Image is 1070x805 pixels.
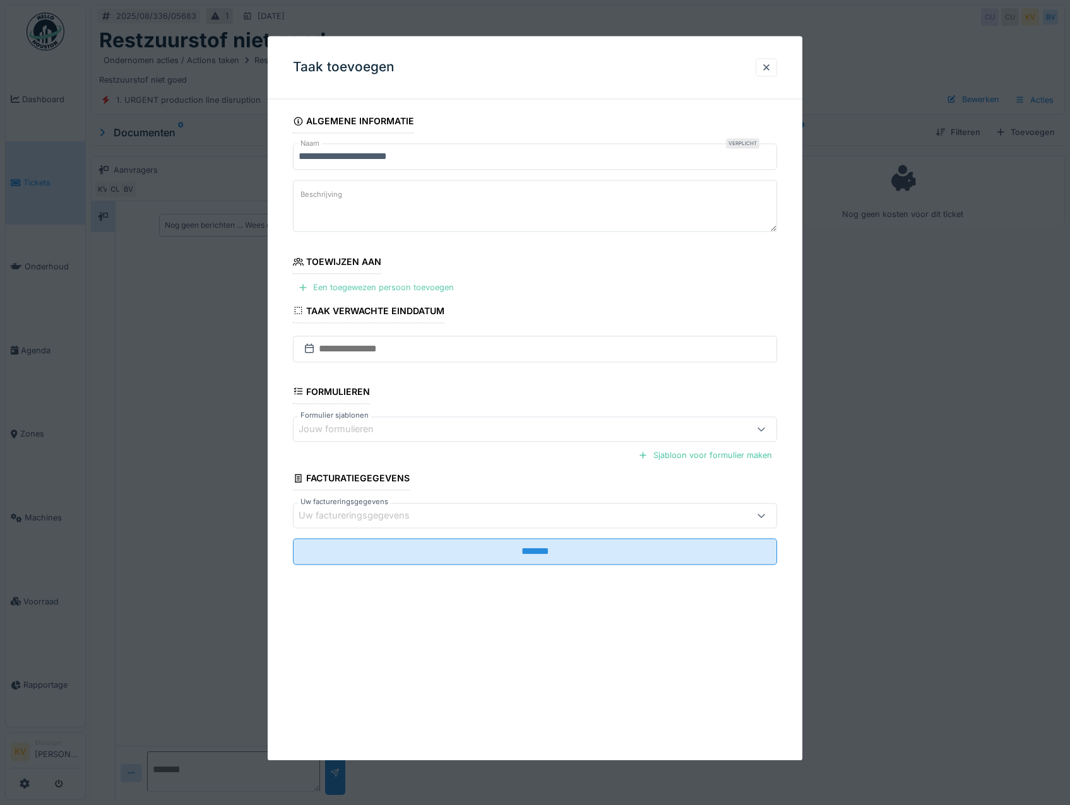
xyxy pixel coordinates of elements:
label: Formulier sjablonen [298,410,371,421]
div: Algemene informatie [293,112,415,133]
label: Uw factureringsgegevens [298,497,391,508]
div: Jouw formulieren [299,422,391,436]
div: Uw factureringsgegevens [299,509,427,523]
div: Taak verwachte einddatum [293,302,445,323]
div: Toewijzen aan [293,253,382,274]
div: Verplicht [726,139,759,149]
label: Beschrijving [298,187,345,203]
div: Een toegewezen persoon toevoegen [293,279,459,297]
div: Formulieren [293,382,371,404]
label: Naam [298,139,322,150]
div: Sjabloon voor formulier maken [633,447,777,464]
h3: Taak toevoegen [293,59,395,75]
div: Facturatiegegevens [293,469,410,490]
